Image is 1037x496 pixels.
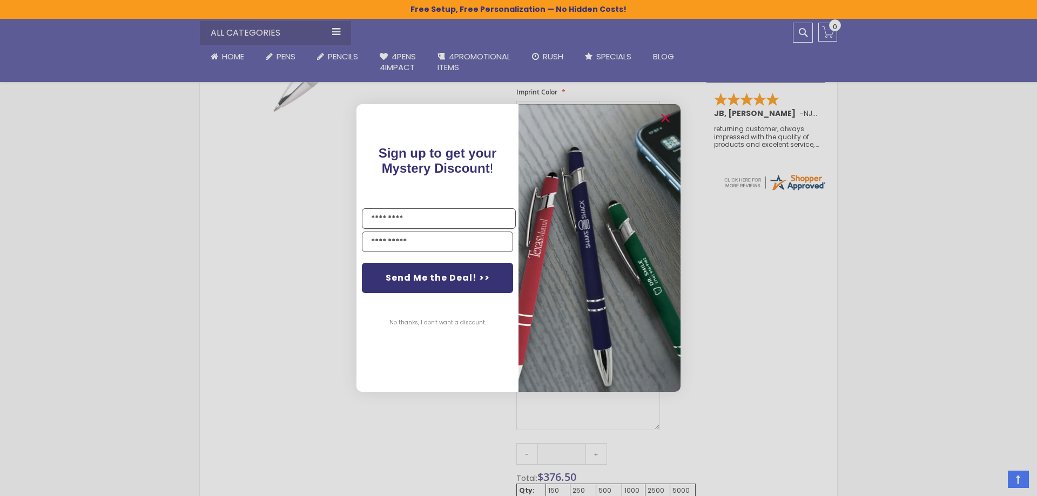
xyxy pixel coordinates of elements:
button: Close dialog [657,110,674,127]
img: pop-up-image [518,104,681,392]
button: Send Me the Deal! >> [362,263,513,293]
button: No thanks, I don't want a discount. [384,309,491,336]
span: ! [379,146,497,175]
span: Sign up to get your Mystery Discount [379,146,497,175]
